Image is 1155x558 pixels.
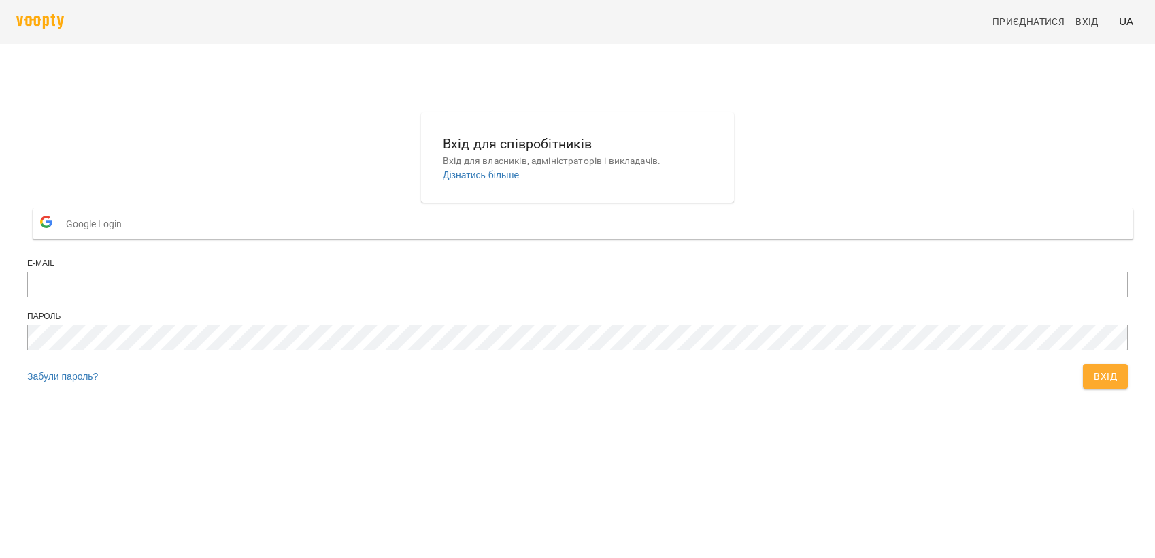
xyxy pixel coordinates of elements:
[16,14,64,29] img: voopty.png
[27,371,98,382] a: Забули пароль?
[1094,368,1117,384] span: Вхід
[443,169,519,180] a: Дізнатись більше
[33,208,1133,239] button: Google Login
[1114,9,1139,34] button: UA
[432,122,723,193] button: Вхід для співробітниківВхід для власників, адміністраторів і викладачів.Дізнатись більше
[992,14,1065,30] span: Приєднатися
[27,311,1128,323] div: Пароль
[1083,364,1128,389] button: Вхід
[443,154,712,168] p: Вхід для власників, адміністраторів і викладачів.
[1119,14,1133,29] span: UA
[27,258,1128,269] div: E-mail
[66,210,129,237] span: Google Login
[1075,14,1099,30] span: Вхід
[1070,10,1114,34] a: Вхід
[987,10,1070,34] a: Приєднатися
[443,133,712,154] h6: Вхід для співробітників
